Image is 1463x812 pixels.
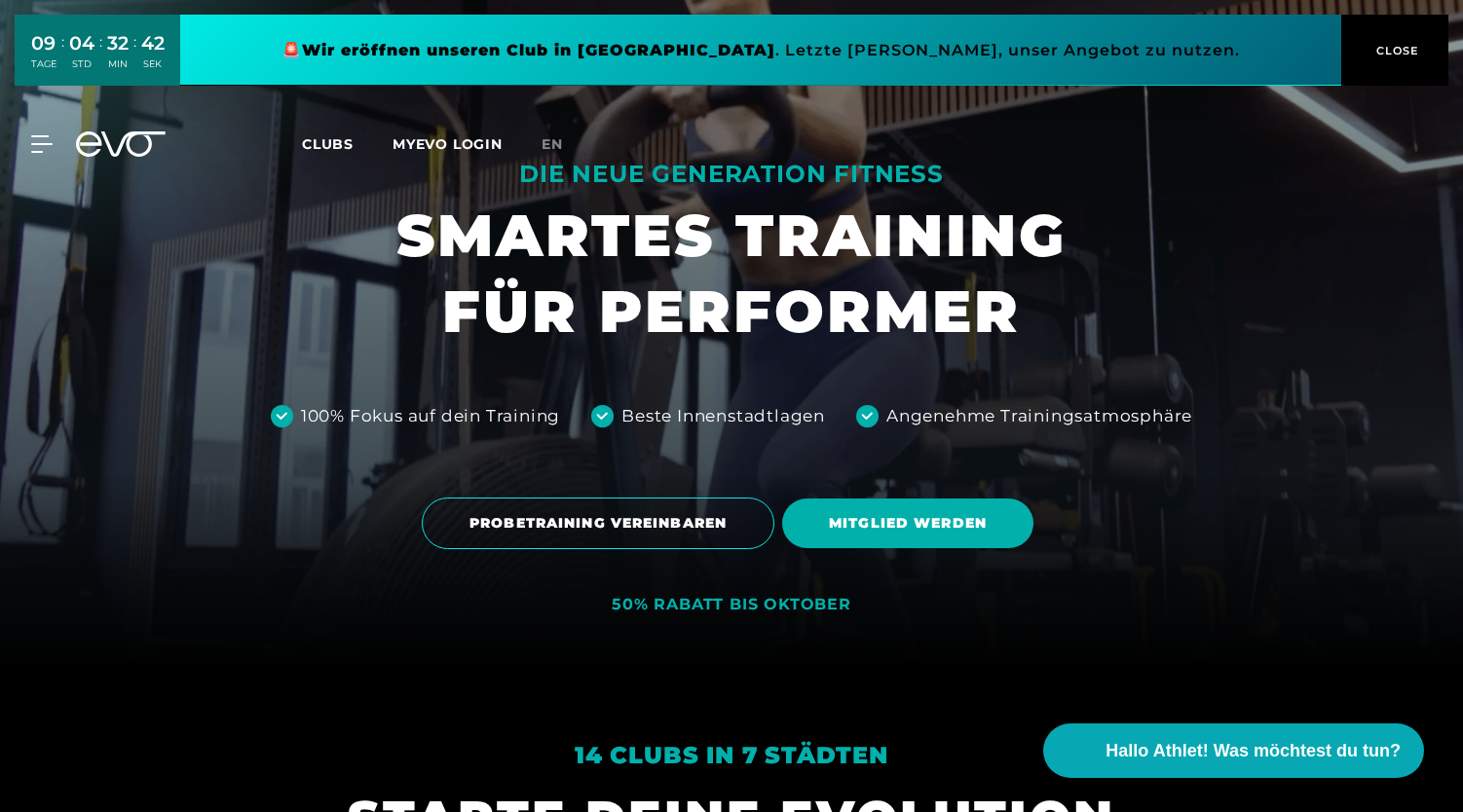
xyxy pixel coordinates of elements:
[69,57,94,71] div: STD
[396,198,1067,350] h1: SMARTES TRAINING FÜR PERFORMER
[99,31,102,83] div: :
[1043,723,1424,778] button: Hallo Athlet! Was möchtest du tun?
[107,29,129,57] div: 32
[141,29,165,57] div: 42
[141,57,165,71] div: SEK
[302,134,393,153] a: Clubs
[31,29,56,57] div: 09
[829,513,987,534] span: MITGLIED WERDEN
[1106,738,1401,764] span: Hallo Athlet! Was möchtest du tun?
[69,29,94,57] div: 04
[542,133,586,156] a: en
[61,31,64,83] div: :
[575,741,888,769] em: 14 Clubs in 7 Städten
[301,404,560,429] div: 100% Fokus auf dein Training
[612,595,851,615] div: 50% RABATT BIS OKTOBER
[107,57,129,71] div: MIN
[31,57,56,71] div: TAGE
[393,135,503,153] a: MYEVO LOGIN
[302,135,354,153] span: Clubs
[782,484,1041,563] a: MITGLIED WERDEN
[621,404,825,429] div: Beste Innenstadtlagen
[542,135,563,153] span: en
[133,31,136,83] div: :
[886,404,1192,429] div: Angenehme Trainingsatmosphäre
[469,513,727,534] span: PROBETRAINING VEREINBAREN
[1371,42,1419,59] span: CLOSE
[1341,15,1448,86] button: CLOSE
[422,483,782,564] a: PROBETRAINING VEREINBAREN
